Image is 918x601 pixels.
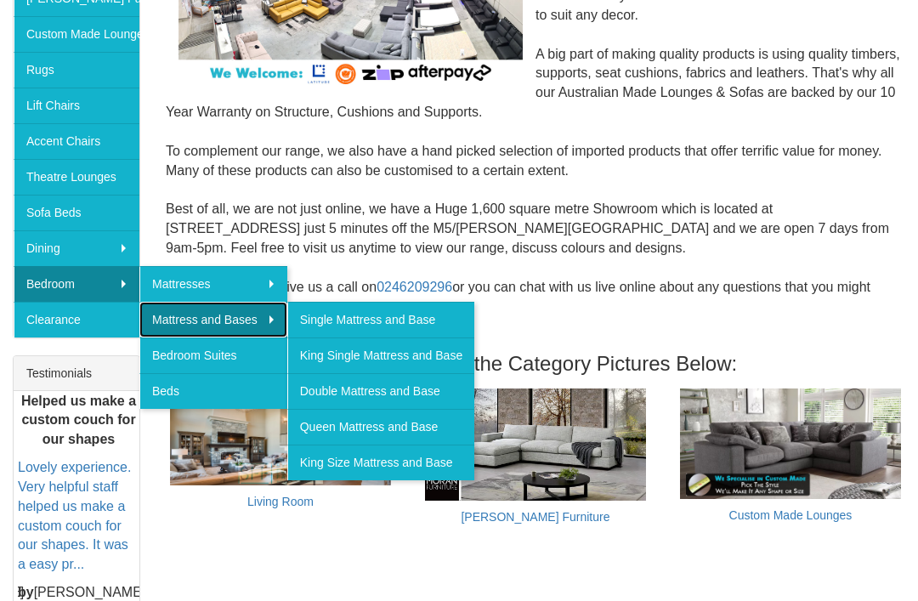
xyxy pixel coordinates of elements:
h3: Click or Tap on the Category Pictures Below: [166,353,905,375]
a: 0246209296 [377,280,452,294]
a: Bedroom Suites [139,337,287,373]
div: Testimonials [14,356,139,391]
b: by [18,585,34,599]
a: Bedroom [14,266,139,302]
a: Sofa Beds [14,195,139,230]
a: King Size Mattress and Base [287,445,474,480]
a: Clearance [14,302,139,337]
a: Custom Made Lounges [14,16,139,52]
img: Custom Made Lounges [680,388,901,499]
a: Mattress and Bases [139,302,287,337]
a: Custom Made Lounges [729,508,853,522]
a: Dining [14,230,139,266]
a: Queen Mattress and Base [287,409,474,445]
a: Living Room [247,495,314,508]
a: Rugs [14,52,139,88]
a: Double Mattress and Base [287,373,474,409]
img: Moran Furniture [425,388,646,501]
img: Living Room [170,388,391,486]
a: King Single Mattress and Base [287,337,474,373]
a: Mattresses [139,266,287,302]
a: Lift Chairs [14,88,139,123]
a: Beds [139,373,287,409]
a: Lovely experience. Very helpful staff helped us make a custom couch for our shapes. It was a easy... [18,460,131,571]
b: Helped us make a custom couch for our shapes [21,393,136,446]
a: Accent Chairs [14,123,139,159]
a: Theatre Lounges [14,159,139,195]
a: Single Mattress and Base [287,302,474,337]
a: [PERSON_NAME] Furniture [461,510,609,524]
